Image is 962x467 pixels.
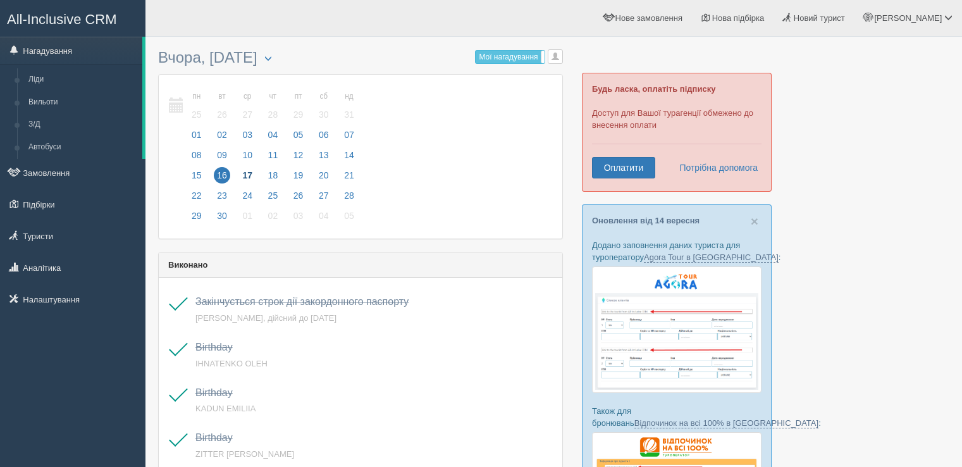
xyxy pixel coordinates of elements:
a: 25 [261,189,285,209]
a: 26 [287,189,311,209]
span: 05 [341,208,357,224]
span: 19 [290,167,307,184]
span: 04 [265,127,281,143]
a: пт 29 [287,84,311,128]
a: Birthday [195,387,233,398]
a: KADUN EMILIIA [195,404,256,413]
a: 23 [210,189,234,209]
b: Будь ласка, оплатіть підписку [592,84,715,94]
a: 27 [312,189,336,209]
span: 30 [214,208,230,224]
span: 27 [316,187,332,204]
span: 02 [265,208,281,224]
span: 15 [188,167,205,184]
a: 20 [312,168,336,189]
a: 22 [185,189,209,209]
a: 04 [312,209,336,229]
a: пн 25 [185,84,209,128]
span: 28 [341,187,357,204]
small: пт [290,91,307,102]
a: Birthday [195,342,233,352]
span: 26 [290,187,307,204]
a: 06 [312,128,336,148]
a: 30 [210,209,234,229]
a: нд 31 [337,84,358,128]
a: All-Inclusive CRM [1,1,145,35]
a: Закінчується строк дії закордонного паспорту [195,296,409,307]
span: 23 [214,187,230,204]
a: 15 [185,168,209,189]
a: 18 [261,168,285,189]
img: agora-tour-%D1%84%D0%BE%D1%80%D0%BC%D0%B0-%D0%B1%D1%80%D0%BE%D0%BD%D1%8E%D0%B2%D0%B0%D0%BD%D0%BD%... [592,266,762,393]
a: 24 [235,189,259,209]
a: Birthday [195,432,233,443]
span: 09 [214,147,230,163]
span: 27 [239,106,256,123]
a: З/Д [23,113,142,136]
a: ZITTER [PERSON_NAME] [195,449,294,459]
span: 24 [239,187,256,204]
span: 03 [290,208,307,224]
h3: Вчора, [DATE] [158,49,563,68]
span: 11 [265,147,281,163]
a: Agora Tour в [GEOGRAPHIC_DATA] [644,252,779,263]
button: Close [751,215,758,228]
a: Ліди [23,68,142,91]
a: 13 [312,148,336,168]
a: 02 [261,209,285,229]
span: Новий турист [794,13,845,23]
span: 31 [341,106,357,123]
p: Також для бронювань : [592,405,762,429]
a: 01 [185,128,209,148]
a: 02 [210,128,234,148]
a: сб 30 [312,84,336,128]
span: Нова підбірка [712,13,765,23]
span: 25 [265,187,281,204]
b: Виконано [168,260,208,270]
span: 20 [316,167,332,184]
a: 10 [235,148,259,168]
span: 30 [316,106,332,123]
small: вт [214,91,230,102]
a: 05 [337,209,358,229]
span: Мої нагадування [479,53,538,61]
a: вт 26 [210,84,234,128]
span: 16 [214,167,230,184]
a: 05 [287,128,311,148]
span: 17 [239,167,256,184]
a: 04 [261,128,285,148]
span: All-Inclusive CRM [7,11,117,27]
span: 01 [239,208,256,224]
span: 03 [239,127,256,143]
a: Відпочинок на всі 100% в [GEOGRAPHIC_DATA] [634,418,818,428]
span: 28 [265,106,281,123]
a: 16 [210,168,234,189]
span: IHNATENKO OLEH [195,359,268,368]
span: 18 [265,167,281,184]
a: 09 [210,148,234,168]
a: 29 [185,209,209,229]
a: Автобуси [23,136,142,159]
a: 14 [337,148,358,168]
span: 25 [188,106,205,123]
small: нд [341,91,357,102]
span: 13 [316,147,332,163]
span: 21 [341,167,357,184]
span: 26 [214,106,230,123]
a: Оновлення від 14 вересня [592,216,700,225]
span: 10 [239,147,256,163]
a: 28 [337,189,358,209]
a: 08 [185,148,209,168]
p: Додано заповнення даних туриста для туроператору : [592,239,762,263]
a: [PERSON_NAME], дійсний до [DATE] [195,313,336,323]
a: Потрібна допомога [671,157,758,178]
small: пн [188,91,205,102]
span: 08 [188,147,205,163]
